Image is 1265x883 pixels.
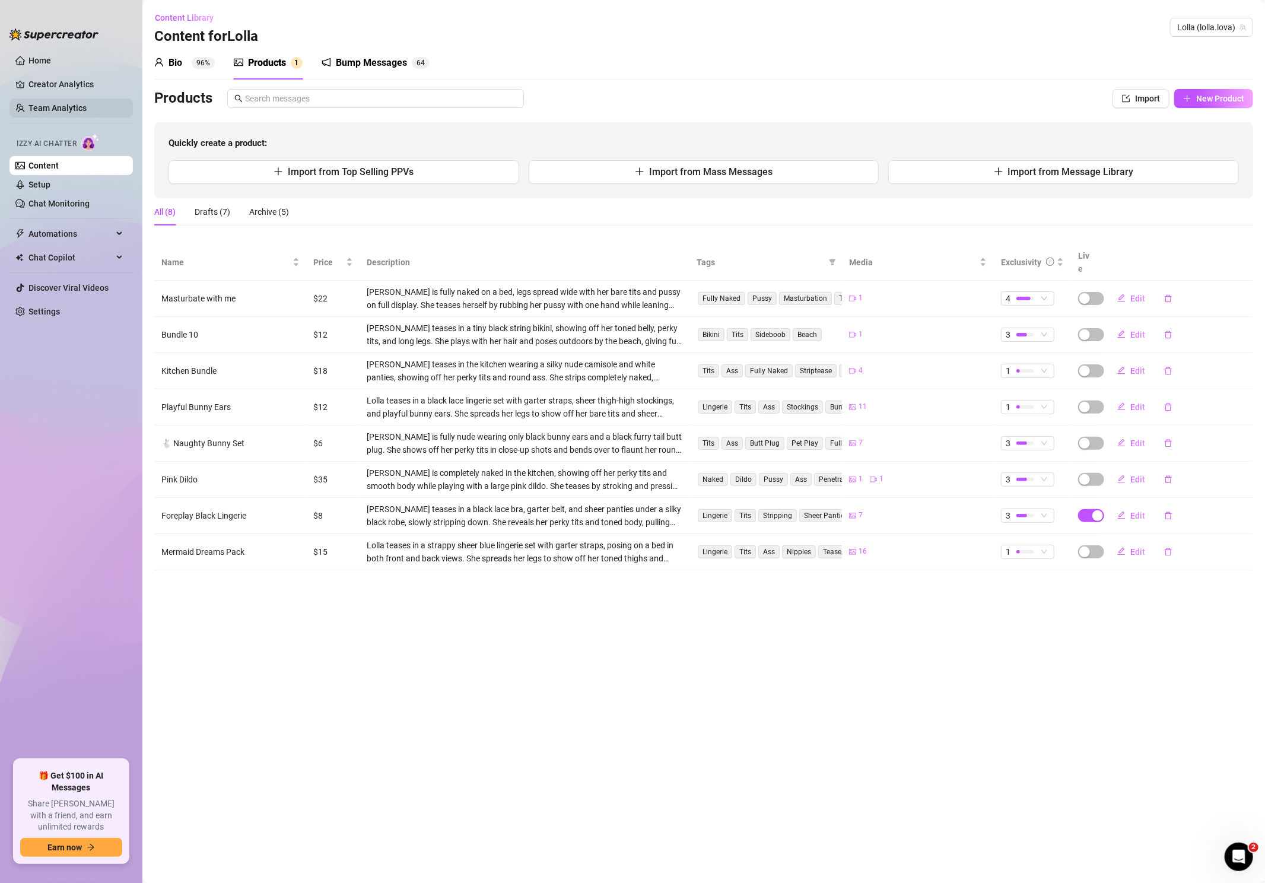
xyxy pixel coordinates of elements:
[759,473,788,486] span: Pussy
[758,509,797,522] span: Stripping
[1155,398,1182,417] button: delete
[1001,256,1041,269] div: Exclusivity
[1130,511,1145,520] span: Edit
[698,473,728,486] span: Naked
[870,476,877,483] span: video-camera
[1130,475,1145,484] span: Edit
[154,244,307,281] th: Name
[1177,18,1246,36] span: Lolla (lolla.lova)
[827,253,838,271] span: filter
[818,545,846,558] span: Tease
[154,58,164,67] span: user
[1130,366,1145,376] span: Edit
[758,401,780,414] span: Ass
[1164,367,1172,375] span: delete
[81,134,100,151] img: AI Chatter
[1006,473,1010,486] span: 3
[1108,434,1155,453] button: Edit
[1006,292,1010,305] span: 4
[1130,330,1145,339] span: Edit
[1174,89,1253,108] button: New Product
[169,160,519,184] button: Import from Top Selling PPVs
[859,437,863,449] span: 7
[154,89,212,108] h3: Products
[842,244,994,281] th: Media
[849,512,856,519] span: picture
[155,13,214,23] span: Content Library
[295,59,299,67] span: 1
[15,229,25,239] span: thunderbolt
[367,322,683,348] div: [PERSON_NAME] teases in a tiny black string bikini, showing off her toned belly, perky tits, and ...
[245,92,517,105] input: Search messages
[1117,475,1126,483] span: edit
[1117,511,1126,519] span: edit
[314,256,344,269] span: Price
[154,27,258,46] h3: Content for Lolla
[1108,325,1155,344] button: Edit
[1155,434,1182,453] button: delete
[748,292,777,305] span: Pussy
[994,167,1003,176] span: plus
[367,285,683,312] div: [PERSON_NAME] is fully naked on a bed, legs spread wide with her bare tits and pussy on full disp...
[154,462,307,498] td: Pink Dildo
[859,365,863,376] span: 4
[1225,843,1253,871] iframe: Intercom live chat
[1108,398,1155,417] button: Edit
[689,244,842,281] th: Tags
[322,58,331,67] span: notification
[649,166,773,177] span: Import from Mass Messages
[307,462,360,498] td: $35
[529,160,879,184] button: Import from Mass Messages
[28,103,87,113] a: Team Analytics
[1135,94,1160,103] span: Import
[1196,94,1244,103] span: New Product
[421,59,425,67] span: 4
[782,401,823,414] span: Stockings
[154,8,223,27] button: Content Library
[367,539,683,565] div: Lolla teases in a strappy sheer blue lingerie set with garter straps, posing on a bed in both fro...
[849,440,856,447] span: picture
[154,389,307,425] td: Playful Bunny Ears
[307,281,360,317] td: $22
[1164,403,1172,411] span: delete
[28,283,109,293] a: Discover Viral Videos
[859,329,863,340] span: 1
[1071,244,1101,281] th: Live
[825,401,871,414] span: Bunny Ears
[787,437,823,450] span: Pet Play
[154,498,307,534] td: Foreplay Black Lingerie
[291,57,303,69] sup: 1
[1164,439,1172,447] span: delete
[722,437,743,450] span: Ass
[234,58,243,67] span: picture
[336,56,407,70] div: Bump Messages
[698,437,719,450] span: Tits
[412,57,430,69] sup: 64
[234,94,243,103] span: search
[829,259,836,266] span: filter
[727,328,748,341] span: Tits
[161,256,290,269] span: Name
[417,59,421,67] span: 6
[697,256,824,269] span: Tags
[698,545,732,558] span: Lingerie
[1155,325,1182,344] button: delete
[360,244,690,281] th: Description
[9,28,98,40] img: logo-BBDzfeDw.svg
[888,160,1239,184] button: Import from Message Library
[849,367,856,374] span: video-camera
[1155,361,1182,380] button: delete
[307,534,360,570] td: $15
[274,167,283,176] span: plus
[722,364,743,377] span: Ass
[87,843,95,852] span: arrow-right
[779,292,832,305] span: Masturbation
[1108,361,1155,380] button: Edit
[15,253,23,262] img: Chat Copilot
[1006,437,1010,450] span: 3
[839,364,873,377] span: Kitchen
[28,199,90,208] a: Chat Monitoring
[859,293,863,304] span: 1
[1130,402,1145,412] span: Edit
[248,56,286,70] div: Products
